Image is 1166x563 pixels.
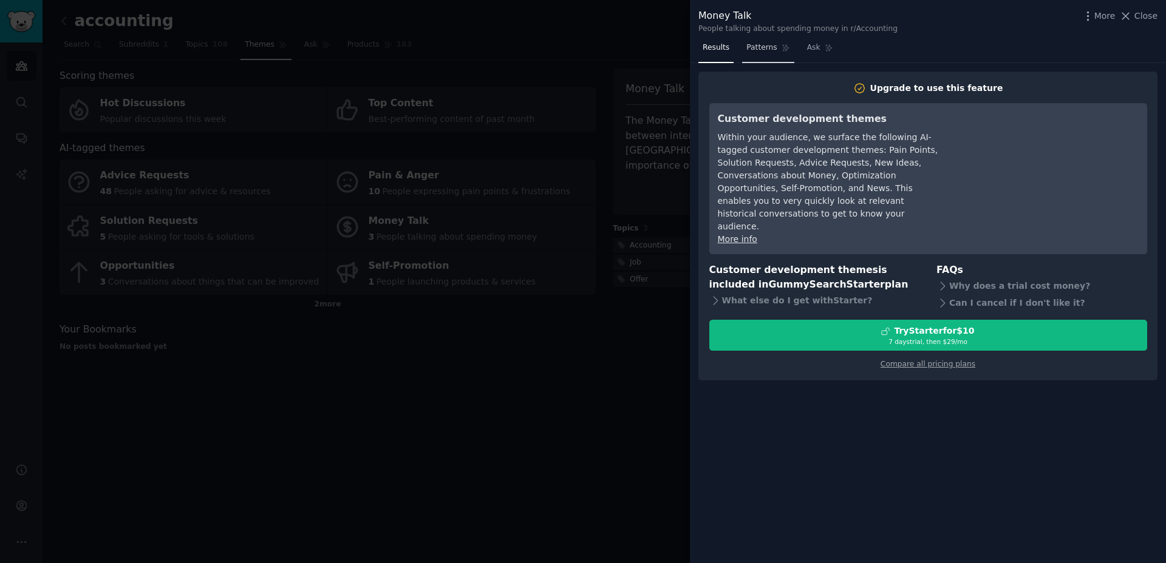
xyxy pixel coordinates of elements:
[936,277,1147,294] div: Why does a trial cost money?
[698,24,898,35] div: People talking about spending money in r/Accounting
[710,337,1147,346] div: 7 days trial, then $ 29 /mo
[709,292,920,309] div: What else do I get with Starter ?
[1094,10,1116,22] span: More
[894,325,974,337] div: Try Starter for $10
[742,38,794,63] a: Patterns
[698,38,734,63] a: Results
[703,42,729,53] span: Results
[746,42,777,53] span: Patterns
[870,82,1003,95] div: Upgrade to use this feature
[709,263,920,292] h3: Customer development themes is included in plan
[718,131,939,233] div: Within your audience, we surface the following AI-tagged customer development themes: Pain Points...
[1082,10,1116,22] button: More
[936,294,1147,311] div: Can I cancel if I don't like it?
[768,278,884,290] span: GummySearch Starter
[881,360,975,368] a: Compare all pricing plans
[956,112,1139,203] iframe: YouTube video player
[718,112,939,127] h3: Customer development themes
[709,320,1147,351] button: TryStarterfor$107 daystrial, then $29/mo
[718,234,757,244] a: More info
[803,38,837,63] a: Ask
[807,42,820,53] span: Ask
[1119,10,1157,22] button: Close
[1134,10,1157,22] span: Close
[936,263,1147,278] h3: FAQs
[698,8,898,24] div: Money Talk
